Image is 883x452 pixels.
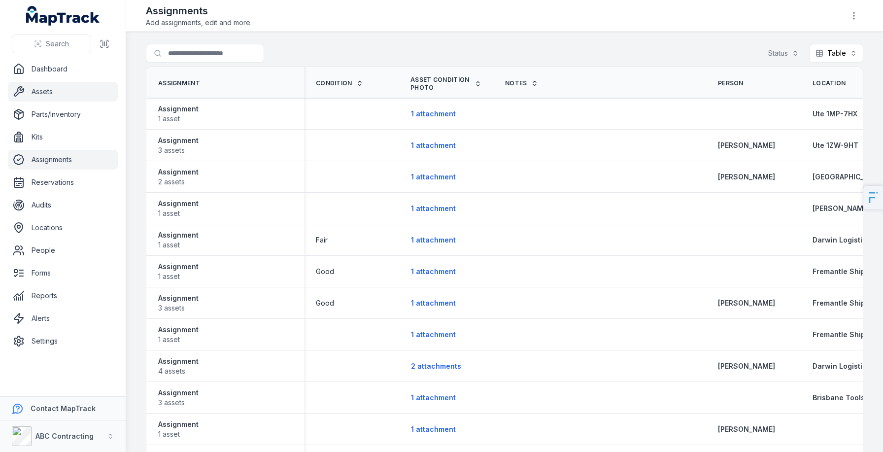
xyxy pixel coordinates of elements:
[158,79,200,87] span: Assignment
[410,420,456,439] button: 1 attachment
[316,79,363,87] a: Condition
[718,298,775,308] a: [PERSON_NAME]
[410,357,462,376] button: 2 attachments
[46,39,69,49] span: Search
[8,195,118,215] a: Audits
[158,325,199,345] a: Assignment1 asset
[158,104,199,114] strong: Assignment
[158,199,199,218] a: Assignment1 asset
[31,404,96,413] strong: Contact MapTrack
[410,136,456,155] button: 1 attachment
[12,35,91,53] button: Search
[158,167,199,177] strong: Assignment
[8,309,118,328] a: Alerts
[410,325,456,344] button: 1 attachment
[410,231,456,249] button: 1 attachment
[158,398,199,408] span: 3 assets
[158,145,199,155] span: 3 assets
[8,241,118,260] a: People
[410,104,456,123] button: 1 attachment
[146,18,252,28] span: Add assignments, edit and more.
[813,109,857,119] a: Ute 1MP-7HX
[158,388,199,398] strong: Assignment
[158,209,199,218] span: 1 asset
[410,168,456,186] button: 1 attachment
[813,393,879,403] a: Brisbane Toolstore
[8,82,118,102] a: Assets
[158,167,199,187] a: Assignment2 assets
[505,79,538,87] a: Notes
[158,325,199,335] strong: Assignment
[316,79,352,87] span: Condition
[158,199,199,209] strong: Assignment
[8,59,118,79] a: Dashboard
[158,366,199,376] span: 4 assets
[146,4,252,18] h2: Assignments
[158,303,199,313] span: 3 assets
[316,298,334,308] span: Good
[158,293,199,303] strong: Assignment
[718,140,775,150] a: [PERSON_NAME]
[158,419,199,429] strong: Assignment
[813,109,857,118] span: Ute 1MP-7HX
[813,141,858,149] span: Ute 1ZW-9HT
[158,262,199,272] strong: Assignment
[158,293,199,313] a: Assignment3 assets
[809,44,863,63] button: Table
[35,432,94,440] strong: ABC Contracting
[158,356,199,376] a: Assignment4 assets
[158,335,199,345] span: 1 asset
[158,240,199,250] span: 1 asset
[158,262,199,281] a: Assignment1 asset
[158,419,199,439] a: Assignment1 asset
[316,267,334,277] span: Good
[410,199,456,218] button: 1 attachment
[410,388,456,407] button: 1 attachment
[410,76,481,92] a: Asset Condition Photo
[8,286,118,306] a: Reports
[26,6,100,26] a: MapTrack
[8,331,118,351] a: Settings
[158,114,199,124] span: 1 asset
[8,104,118,124] a: Parts/Inventory
[718,79,744,87] span: Person
[158,272,199,281] span: 1 asset
[410,294,456,313] button: 1 attachment
[8,263,118,283] a: Forms
[158,104,199,124] a: Assignment1 asset
[158,429,199,439] span: 1 asset
[8,173,118,192] a: Reservations
[158,136,199,145] strong: Assignment
[813,393,879,402] span: Brisbane Toolstore
[410,262,456,281] button: 1 attachment
[158,136,199,155] a: Assignment3 assets
[158,388,199,408] a: Assignment3 assets
[8,127,118,147] a: Kits
[813,140,858,150] a: Ute 1ZW-9HT
[158,177,199,187] span: 2 assets
[410,76,471,92] span: Asset Condition Photo
[158,230,199,250] a: Assignment1 asset
[505,79,527,87] span: Notes
[8,218,118,238] a: Locations
[762,44,805,63] button: Status
[158,356,199,366] strong: Assignment
[718,172,775,182] a: [PERSON_NAME]
[316,235,328,245] span: Fair
[8,150,118,170] a: Assignments
[813,79,846,87] span: Location
[158,230,199,240] strong: Assignment
[718,424,775,434] a: [PERSON_NAME]
[718,361,775,371] a: [PERSON_NAME]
